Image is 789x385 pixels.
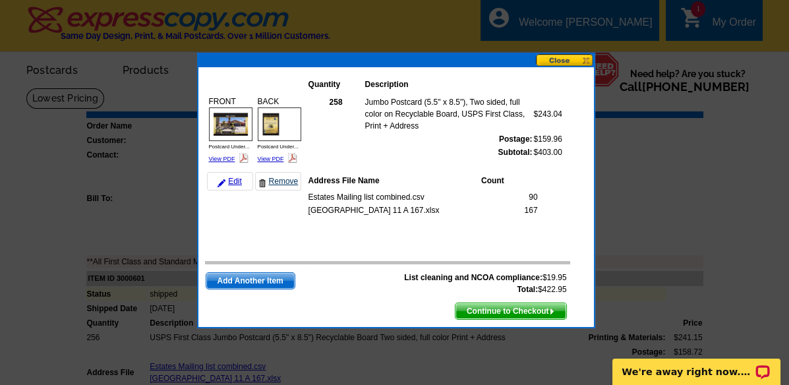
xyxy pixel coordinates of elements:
span: $19.95 $422.95 [404,272,566,295]
strong: Total: [517,285,538,294]
strong: Postage: [499,134,533,144]
img: button-next-arrow-white.png [549,309,555,314]
th: Description [365,78,533,91]
strong: 258 [329,98,342,107]
th: Quantity [308,78,365,91]
a: Edit [207,172,253,191]
td: $159.96 [533,133,563,146]
td: Jumbo Postcard (5.5" x 8.5"), Two sided, full color on Recyclable Board, USPS First Class, Print ... [365,96,533,133]
td: $243.04 [533,96,563,133]
span: Postcard Under... [258,144,299,150]
span: Add Another Item [206,273,295,289]
img: pdf_logo.png [239,153,248,163]
img: pencil-icon.gif [218,179,225,187]
td: 167 [488,204,539,217]
strong: List cleaning and NCOA compliance: [404,273,542,282]
a: Add Another Item [206,272,295,289]
th: Count [481,174,538,187]
div: FRONT [207,94,254,167]
td: [GEOGRAPHIC_DATA] 11 A 167.xlsx [308,204,488,217]
a: View PDF [209,156,235,162]
span: Continue to Checkout [455,303,566,319]
img: trashcan-icon.gif [258,179,266,187]
img: pdf_logo.png [287,153,297,163]
iframe: LiveChat chat widget [604,343,789,385]
td: 90 [488,191,539,204]
img: small-thumb.jpg [258,107,301,141]
th: Address File Name [308,174,481,187]
span: Postcard Under... [209,144,250,150]
strong: Subtotal: [498,148,533,157]
a: Remove [255,172,301,191]
td: $403.00 [533,146,563,159]
a: View PDF [258,156,284,162]
div: BACK [256,94,303,167]
td: Estates Mailing list combined.csv [308,191,488,204]
img: small-thumb.jpg [209,107,252,141]
a: Continue to Checkout [455,303,567,320]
